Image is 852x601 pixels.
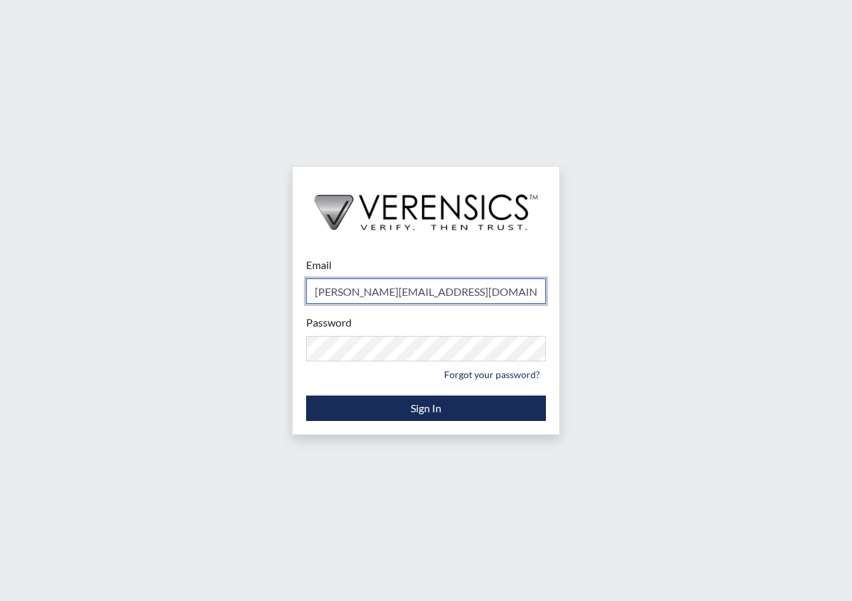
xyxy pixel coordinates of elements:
button: Sign In [306,396,546,421]
label: Email [306,257,332,273]
img: logo-wide-black.2aad4157.png [293,167,559,244]
input: Email [306,278,546,304]
a: Forgot your password? [438,364,546,385]
label: Password [306,315,352,331]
